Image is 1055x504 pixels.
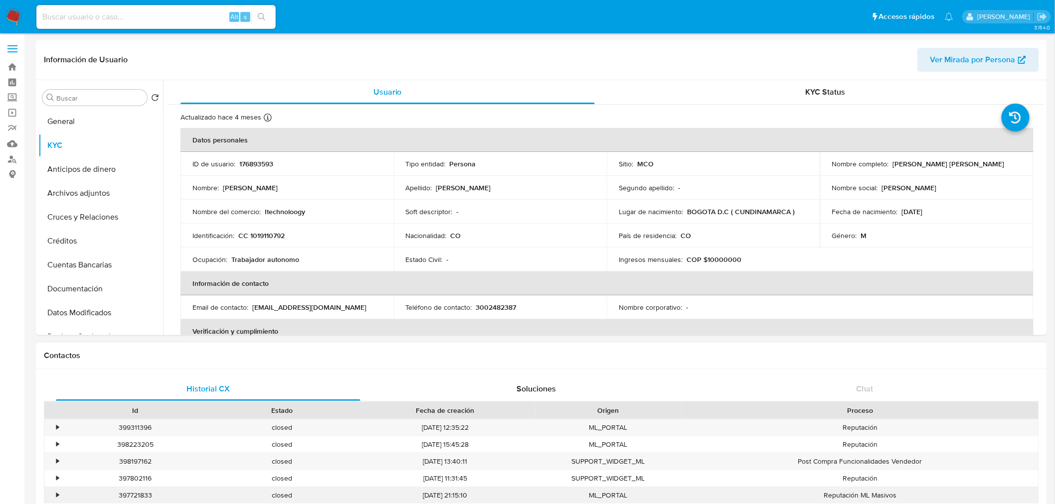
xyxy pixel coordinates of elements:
[619,255,683,264] p: Ingresos mensuales :
[1037,11,1048,22] a: Salir
[450,159,476,168] p: Persona
[619,183,674,192] p: Segundo apellido :
[208,419,355,436] div: closed
[192,207,261,216] p: Nombre del comercio :
[38,110,163,133] button: General
[208,436,355,453] div: closed
[56,457,59,466] div: •
[535,470,682,487] div: SUPPORT_WIDGET_ML
[38,325,163,349] button: Devices Geolocation
[406,207,453,216] p: Soft descriptor :
[542,405,675,415] div: Origen
[355,453,535,470] div: [DATE] 13:40:11
[46,94,54,102] button: Buscar
[355,487,535,504] div: [DATE] 21:15:10
[687,255,741,264] p: COP $10000000
[355,436,535,453] div: [DATE] 15:45:28
[362,405,528,415] div: Fecha de creación
[406,183,432,192] p: Apellido :
[56,474,59,483] div: •
[682,453,1039,470] div: Post Compra Funcionalidades Vendedor
[457,207,459,216] p: -
[44,351,1039,361] h1: Contactos
[619,303,682,312] p: Nombre corporativo :
[517,383,556,394] span: Soluciones
[930,48,1016,72] span: Ver Mirada por Persona
[682,436,1039,453] div: Reputación
[208,453,355,470] div: closed
[535,487,682,504] div: ML_PORTAL
[180,128,1034,152] th: Datos personales
[806,86,846,98] span: KYC Status
[180,271,1034,295] th: Información de contacto
[56,440,59,449] div: •
[619,231,677,240] p: País de residencia :
[62,453,208,470] div: 398197162
[62,419,208,436] div: 399311396
[451,231,461,240] p: CO
[38,181,163,205] button: Archivos adjuntos
[38,253,163,277] button: Cuentas Bancarias
[619,159,633,168] p: Sitio :
[355,419,535,436] div: [DATE] 12:35:22
[230,12,238,21] span: Alt
[619,207,683,216] p: Lugar de nacimiento :
[44,55,128,65] h1: Información de Usuario
[977,12,1034,21] p: felipe.cayon@mercadolibre.com
[406,303,472,312] p: Teléfono de contacto :
[223,183,278,192] p: [PERSON_NAME]
[192,231,234,240] p: Identificación :
[56,491,59,500] div: •
[447,255,449,264] p: -
[38,277,163,301] button: Documentación
[208,487,355,504] div: closed
[192,159,235,168] p: ID de usuario :
[231,255,299,264] p: Trabajador autonomo
[678,183,680,192] p: -
[689,405,1032,415] div: Proceso
[36,10,276,23] input: Buscar usuario o caso...
[902,207,923,216] p: [DATE]
[38,229,163,253] button: Créditos
[535,419,682,436] div: ML_PORTAL
[251,10,272,24] button: search-icon
[215,405,348,415] div: Estado
[69,405,201,415] div: Id
[857,383,874,394] span: Chat
[682,470,1039,487] div: Reputación
[637,159,654,168] p: MCO
[535,453,682,470] div: SUPPORT_WIDGET_ML
[476,303,517,312] p: 3002482387
[244,12,247,21] span: s
[893,159,1005,168] p: [PERSON_NAME] [PERSON_NAME]
[239,159,273,168] p: 176893593
[38,301,163,325] button: Datos Modificados
[62,487,208,504] div: 397721833
[945,12,953,21] a: Notificaciones
[861,231,867,240] p: M
[406,159,446,168] p: Tipo entidad :
[406,231,447,240] p: Nacionalidad :
[38,205,163,229] button: Cruces y Relaciones
[252,303,366,312] p: [EMAIL_ADDRESS][DOMAIN_NAME]
[687,207,795,216] p: BOGOTA D.C ( CUNDINAMARCA )
[180,319,1034,343] th: Verificación y cumplimiento
[180,113,261,122] p: Actualizado hace 4 meses
[208,470,355,487] div: closed
[917,48,1039,72] button: Ver Mirada por Persona
[406,255,443,264] p: Estado Civil :
[238,231,285,240] p: CC 1019110792
[56,94,143,103] input: Buscar
[686,303,688,312] p: -
[832,183,878,192] p: Nombre social :
[192,255,227,264] p: Ocupación :
[56,423,59,432] div: •
[832,231,857,240] p: Género :
[436,183,491,192] p: [PERSON_NAME]
[192,183,219,192] p: Nombre :
[682,487,1039,504] div: Reputación ML Masivos
[62,436,208,453] div: 398223205
[265,207,305,216] p: Itechnoloogy
[38,133,163,157] button: KYC
[879,11,935,22] span: Accesos rápidos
